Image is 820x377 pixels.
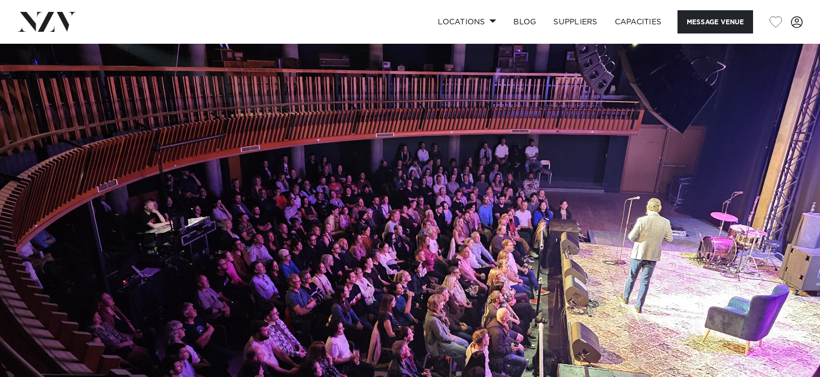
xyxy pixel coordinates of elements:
[429,10,505,33] a: Locations
[17,12,76,31] img: nzv-logo.png
[505,10,545,33] a: BLOG
[677,10,753,33] button: Message Venue
[545,10,606,33] a: SUPPLIERS
[606,10,670,33] a: Capacities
